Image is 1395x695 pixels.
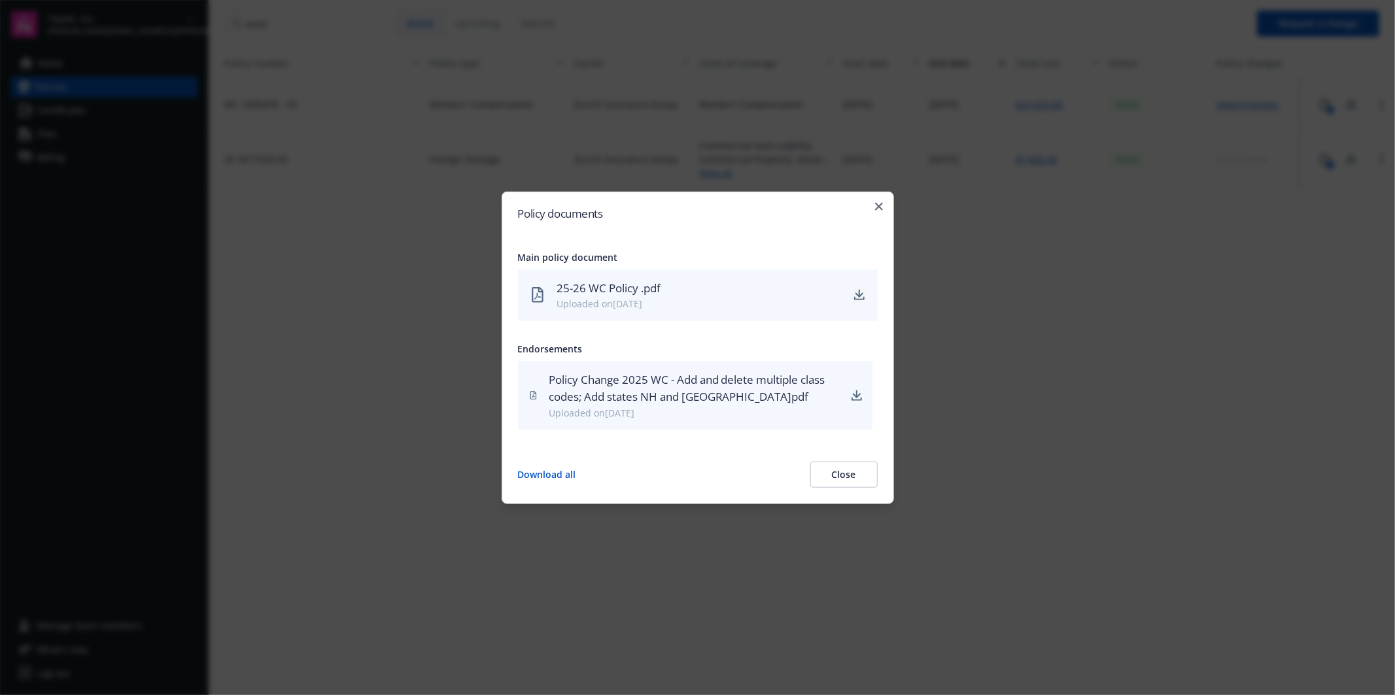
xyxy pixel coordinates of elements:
[852,388,862,403] a: download
[518,207,878,218] h2: Policy documents
[518,462,576,488] button: Download all
[557,279,841,296] div: 25-26 WC Policy .pdf
[557,297,841,311] div: Uploaded on [DATE]
[518,250,878,263] div: Main policy document
[549,371,841,406] div: Policy Change 2025 WC - Add and delete multiple class codes; Add states NH and [GEOGRAPHIC_DATA]pdf
[810,462,878,488] button: Close
[852,287,867,303] a: download
[518,342,878,356] div: Endorsements
[549,406,841,420] div: Uploaded on [DATE]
